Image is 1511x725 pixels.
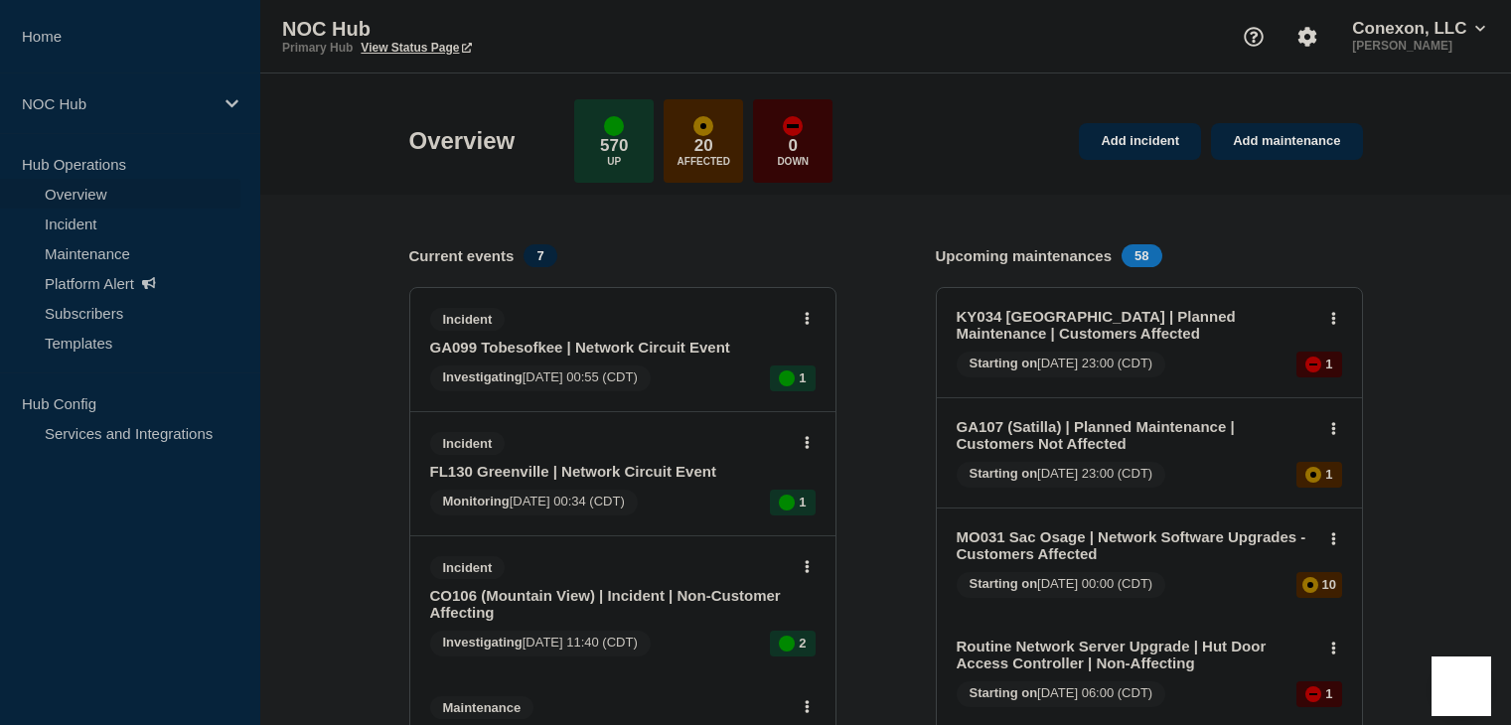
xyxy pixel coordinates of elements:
[282,41,353,55] p: Primary Hub
[799,370,806,385] p: 1
[1348,39,1489,53] p: [PERSON_NAME]
[970,685,1038,700] span: Starting on
[430,463,789,480] a: FL130 Greenville | Network Circuit Event
[957,418,1315,452] a: GA107 (Satilla) | Planned Maintenance | Customers Not Affected
[1302,577,1318,593] div: affected
[1322,577,1336,592] p: 10
[600,136,628,156] p: 570
[430,696,534,719] span: Maintenance
[282,18,680,41] p: NOC Hub
[443,369,523,384] span: Investigating
[443,635,523,650] span: Investigating
[957,308,1315,342] a: KY034 [GEOGRAPHIC_DATA] | Planned Maintenance | Customers Affected
[409,247,515,264] h4: Current events
[779,636,795,652] div: up
[777,156,809,167] p: Down
[957,572,1166,598] span: [DATE] 00:00 (CDT)
[970,356,1038,370] span: Starting on
[430,490,638,515] span: [DATE] 00:34 (CDT)
[1325,467,1332,482] p: 1
[22,95,213,112] p: NOC Hub
[1305,357,1321,372] div: down
[957,352,1166,377] span: [DATE] 23:00 (CDT)
[1348,19,1489,39] button: Conexon, LLC
[430,432,506,455] span: Incident
[443,494,510,508] span: Monitoring
[409,127,516,155] h1: Overview
[957,528,1315,562] a: MO031 Sac Osage | Network Software Upgrades - Customers Affected
[799,495,806,509] p: 1
[1233,16,1275,58] button: Support
[1211,123,1362,160] a: Add maintenance
[604,116,624,136] div: up
[1325,357,1332,371] p: 1
[779,370,795,386] div: up
[789,136,798,156] p: 0
[1079,123,1201,160] a: Add incident
[936,247,1113,264] h4: Upcoming maintenances
[430,587,789,621] a: CO106 (Mountain View) | Incident | Non-Customer Affecting
[430,556,506,579] span: Incident
[1305,467,1321,483] div: affected
[694,136,713,156] p: 20
[1286,16,1328,58] button: Account settings
[430,365,651,391] span: [DATE] 00:55 (CDT)
[799,636,806,651] p: 2
[957,638,1315,671] a: Routine Network Server Upgrade | Hut Door Access Controller | Non-Affecting
[430,631,651,656] span: [DATE] 11:40 (CDT)
[970,576,1038,591] span: Starting on
[779,495,795,510] div: up
[430,308,506,331] span: Incident
[970,466,1038,481] span: Starting on
[957,681,1166,707] span: [DATE] 06:00 (CDT)
[678,156,730,167] p: Affected
[1432,656,1491,716] iframe: Help Scout Beacon - Open
[1305,686,1321,702] div: down
[524,244,556,267] span: 7
[957,462,1166,488] span: [DATE] 23:00 (CDT)
[607,156,621,167] p: Up
[783,116,803,136] div: down
[693,116,713,136] div: affected
[1325,686,1332,701] p: 1
[1122,244,1161,267] span: 58
[361,41,471,55] a: View Status Page
[430,339,789,356] a: GA099 Tobesofkee | Network Circuit Event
